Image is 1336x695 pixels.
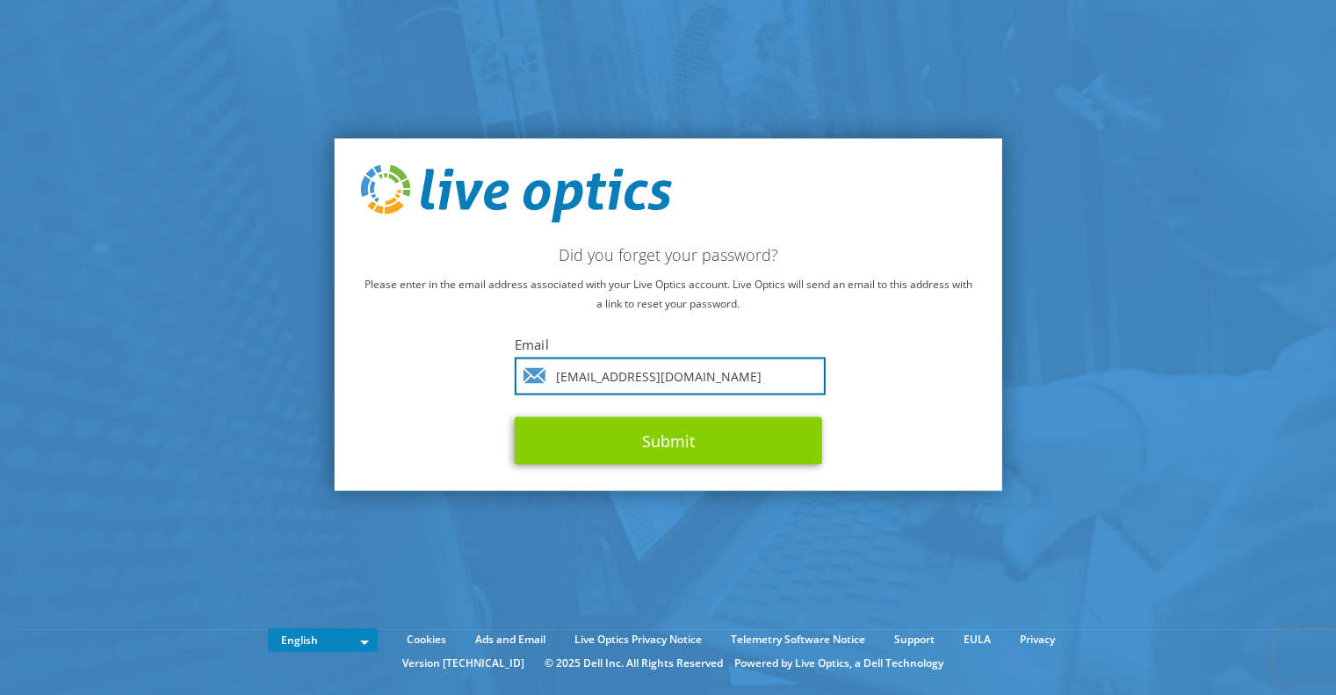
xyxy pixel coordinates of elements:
a: Privacy [1007,630,1068,649]
h2: Did you forget your password? [360,244,976,264]
li: Powered by Live Optics, a Dell Technology [734,654,943,673]
a: Ads and Email [462,630,559,649]
label: Email [515,335,822,352]
a: Telemetry Software Notice [718,630,878,649]
li: © 2025 Dell Inc. All Rights Reserved [536,654,732,673]
li: Version [TECHNICAL_ID] [394,654,533,673]
button: Submit [515,416,822,464]
a: Support [881,630,948,649]
p: Please enter in the email address associated with your Live Optics account. Live Optics will send... [360,274,976,313]
img: live_optics_svg.svg [360,165,671,223]
a: Live Optics Privacy Notice [561,630,715,649]
a: Cookies [394,630,459,649]
a: EULA [950,630,1004,649]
